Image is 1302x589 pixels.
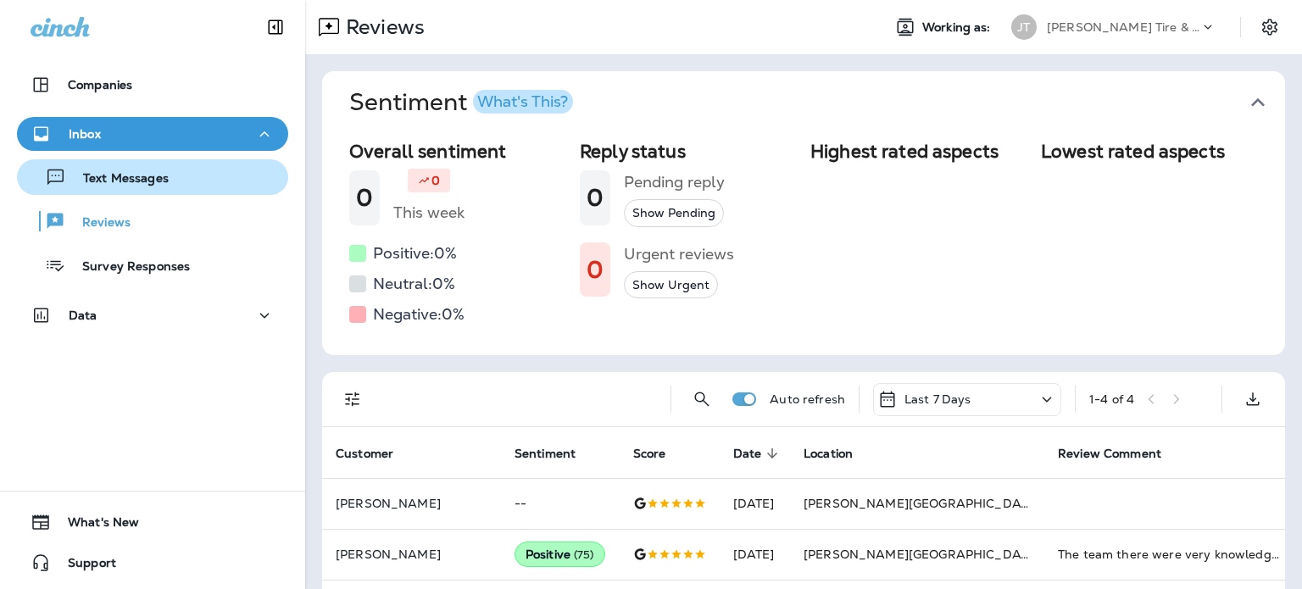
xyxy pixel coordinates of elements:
[904,392,971,406] p: Last 7 Days
[1236,382,1270,416] button: Export as CSV
[473,90,573,114] button: What's This?
[804,547,1040,562] span: [PERSON_NAME][GEOGRAPHIC_DATA]
[624,199,724,227] button: Show Pending
[580,141,797,162] h2: Reply status
[336,71,1299,134] button: SentimentWhat's This?
[17,247,288,283] button: Survey Responses
[515,447,576,461] span: Sentiment
[515,446,598,461] span: Sentiment
[1255,12,1285,42] button: Settings
[393,199,465,226] h5: This week
[587,256,604,284] h1: 0
[770,392,845,406] p: Auto refresh
[431,172,440,189] p: 0
[720,529,791,580] td: [DATE]
[1058,447,1161,461] span: Review Comment
[501,478,620,529] td: --
[373,301,465,328] h5: Negative: 0 %
[69,127,101,141] p: Inbox
[336,447,393,461] span: Customer
[1047,20,1199,34] p: [PERSON_NAME] Tire & Auto
[1058,446,1183,461] span: Review Comment
[17,546,288,580] button: Support
[65,259,190,275] p: Survey Responses
[1089,392,1134,406] div: 1 - 4 of 4
[17,298,288,332] button: Data
[349,88,573,117] h1: Sentiment
[17,505,288,539] button: What's New
[624,169,725,196] h5: Pending reply
[633,447,666,461] span: Score
[336,547,487,561] p: [PERSON_NAME]
[515,542,605,567] div: Positive
[349,141,566,162] h2: Overall sentiment
[1011,14,1037,40] div: JT
[51,556,116,576] span: Support
[922,20,994,35] span: Working as:
[336,497,487,510] p: [PERSON_NAME]
[574,547,594,562] span: ( 75 )
[51,515,139,536] span: What's New
[810,141,1027,162] h2: Highest rated aspects
[68,78,132,92] p: Companies
[373,270,455,297] h5: Neutral: 0 %
[633,446,688,461] span: Score
[336,382,370,416] button: Filters
[17,159,288,195] button: Text Messages
[339,14,425,40] p: Reviews
[685,382,719,416] button: Search Reviews
[624,241,734,268] h5: Urgent reviews
[322,134,1285,355] div: SentimentWhat's This?
[477,94,568,109] div: What's This?
[252,10,299,44] button: Collapse Sidebar
[65,215,131,231] p: Reviews
[69,308,97,322] p: Data
[17,68,288,102] button: Companies
[1058,546,1285,563] div: The team there were very knowledgeable and friendly.
[804,447,853,461] span: Location
[804,496,1040,511] span: [PERSON_NAME][GEOGRAPHIC_DATA]
[17,203,288,239] button: Reviews
[587,184,604,212] h1: 0
[66,171,169,187] p: Text Messages
[720,478,791,529] td: [DATE]
[373,240,457,267] h5: Positive: 0 %
[336,446,415,461] span: Customer
[733,447,762,461] span: Date
[1041,141,1258,162] h2: Lowest rated aspects
[804,446,875,461] span: Location
[17,117,288,151] button: Inbox
[624,271,718,299] button: Show Urgent
[356,184,373,212] h1: 0
[733,446,784,461] span: Date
